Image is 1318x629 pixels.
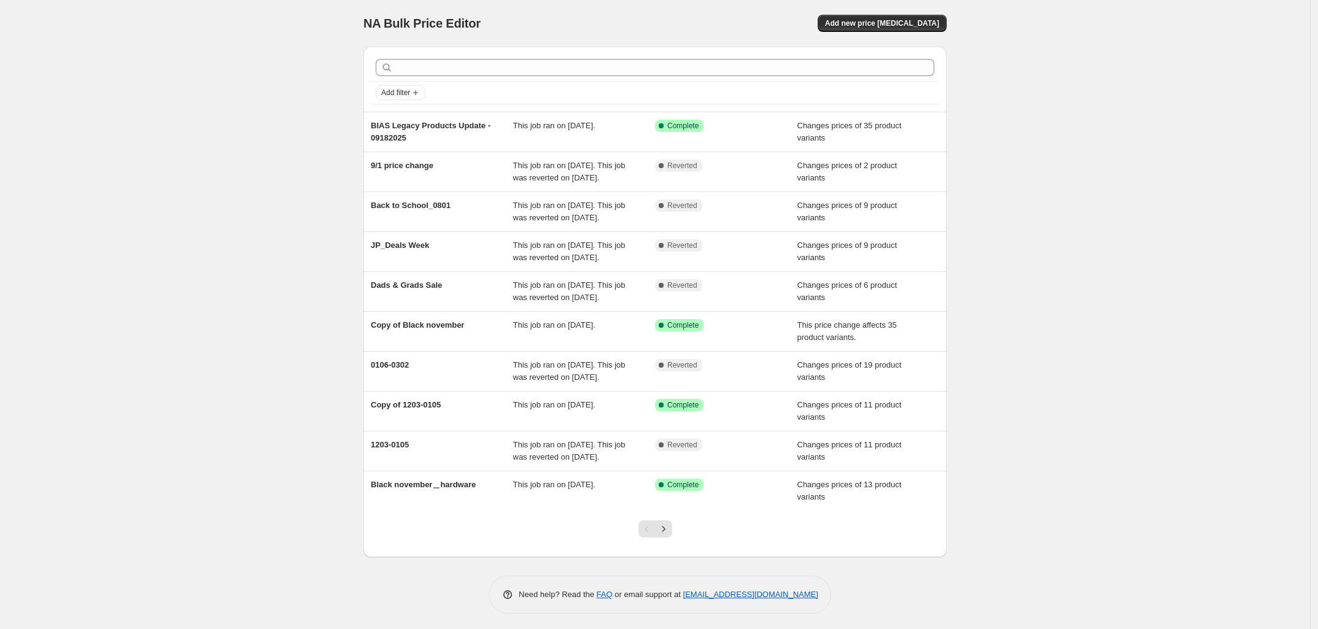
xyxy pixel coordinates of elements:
span: Complete [667,480,699,490]
span: Reverted [667,161,697,171]
span: Changes prices of 13 product variants [797,480,902,501]
span: Copy of Black november [371,320,464,330]
a: FAQ [597,590,613,599]
span: This job ran on [DATE]. [513,480,595,489]
span: 9/1 price change [371,161,433,170]
button: Add filter [376,85,425,100]
span: Complete [667,400,699,410]
span: This price change affects 35 product variants. [797,320,897,342]
span: This job ran on [DATE]. [513,121,595,130]
span: Need help? Read the [519,590,597,599]
span: Changes prices of 9 product variants [797,241,897,262]
span: Reverted [667,360,697,370]
span: Complete [667,121,699,131]
span: Reverted [667,440,697,450]
span: This job ran on [DATE]. [513,320,595,330]
span: Add new price [MEDICAL_DATA] [825,18,939,28]
span: 0106-0302 [371,360,409,369]
span: Copy of 1203-0105 [371,400,441,409]
span: This job ran on [DATE]. This job was reverted on [DATE]. [513,360,626,382]
span: This job ran on [DATE]. This job was reverted on [DATE]. [513,440,626,461]
span: Changes prices of 11 product variants [797,440,902,461]
span: Reverted [667,280,697,290]
span: NA Bulk Price Editor [363,17,481,30]
button: Add new price [MEDICAL_DATA] [818,15,947,32]
span: BIAS Legacy Products Update - 09182025 [371,121,490,142]
span: Back to School_0801 [371,201,451,210]
span: Changes prices of 2 product variants [797,161,897,182]
span: Changes prices of 19 product variants [797,360,902,382]
span: This job ran on [DATE]. This job was reverted on [DATE]. [513,201,626,222]
span: Reverted [667,241,697,250]
span: Changes prices of 9 product variants [797,201,897,222]
span: Changes prices of 35 product variants [797,121,902,142]
span: This job ran on [DATE]. This job was reverted on [DATE]. [513,241,626,262]
span: JP_Deals Week [371,241,429,250]
span: or email support at [613,590,683,599]
span: Dads & Grads Sale [371,280,442,290]
span: This job ran on [DATE]. This job was reverted on [DATE]. [513,280,626,302]
span: Reverted [667,201,697,210]
nav: Pagination [638,520,672,538]
span: This job ran on [DATE]. This job was reverted on [DATE]. [513,161,626,182]
span: Black november＿hardware [371,480,476,489]
span: Changes prices of 6 product variants [797,280,897,302]
span: 1203-0105 [371,440,409,449]
span: Complete [667,320,699,330]
button: Next [655,520,672,538]
span: Changes prices of 11 product variants [797,400,902,422]
span: This job ran on [DATE]. [513,400,595,409]
a: [EMAIL_ADDRESS][DOMAIN_NAME] [683,590,818,599]
span: Add filter [381,88,410,98]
